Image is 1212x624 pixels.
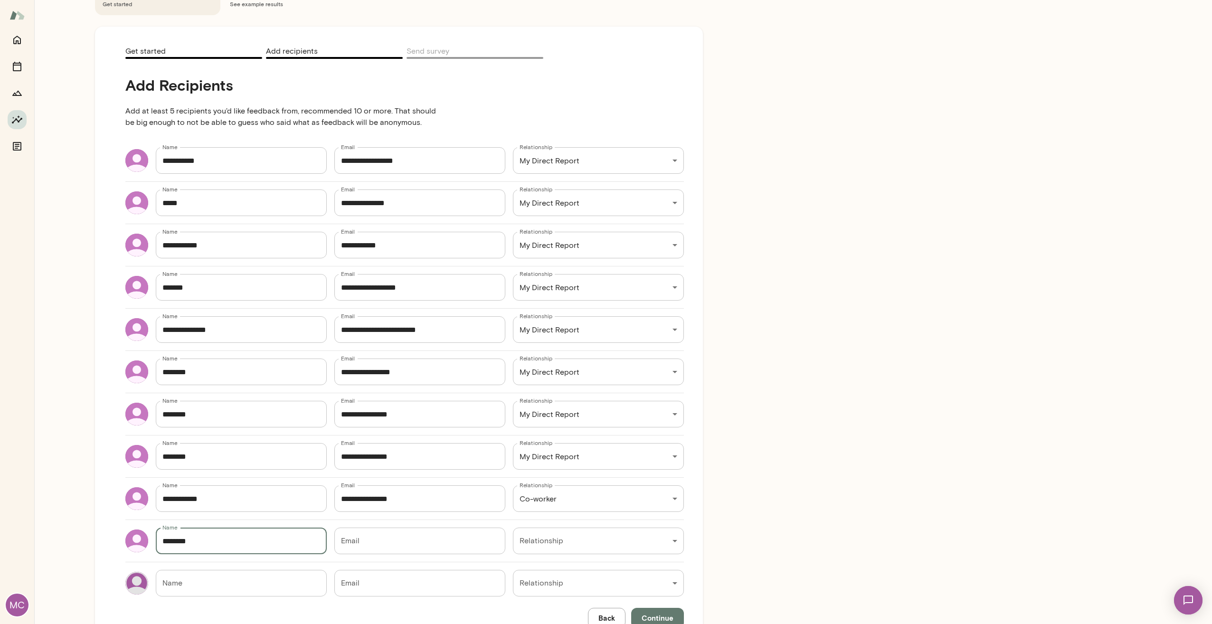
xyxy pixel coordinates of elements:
[513,189,684,216] div: My Direct Report
[162,143,178,151] label: Name
[513,401,684,427] div: My Direct Report
[520,270,552,278] label: Relationship
[642,612,673,624] span: Continue
[341,270,355,278] label: Email
[341,227,355,236] label: Email
[162,523,178,531] label: Name
[341,481,355,489] label: Email
[266,47,318,57] span: Add recipients
[125,76,445,94] h4: Add Recipients
[341,354,355,362] label: Email
[513,232,684,258] div: My Direct Report
[341,143,355,151] label: Email
[520,312,552,320] label: Relationship
[513,316,684,343] div: My Direct Report
[341,439,355,447] label: Email
[520,397,552,405] label: Relationship
[513,485,684,512] div: Co-worker
[8,30,27,49] button: Home
[162,481,178,489] label: Name
[8,84,27,103] button: Growth Plan
[341,397,355,405] label: Email
[125,94,445,140] p: Add at least 5 recipients you'd like feedback from, recommended 10 or more. That should be big en...
[520,481,552,489] label: Relationship
[407,47,449,57] span: Send survey
[9,6,25,24] img: Mento
[162,185,178,193] label: Name
[520,143,552,151] label: Relationship
[341,185,355,193] label: Email
[162,354,178,362] label: Name
[513,274,684,301] div: My Direct Report
[162,270,178,278] label: Name
[6,594,28,616] div: MC
[513,359,684,385] div: My Direct Report
[162,397,178,405] label: Name
[520,227,552,236] label: Relationship
[520,185,552,193] label: Relationship
[513,443,684,470] div: My Direct Report
[341,312,355,320] label: Email
[8,137,27,156] button: Documents
[8,57,27,76] button: Sessions
[8,110,27,129] button: Insights
[125,47,166,57] span: Get started
[162,312,178,320] label: Name
[162,227,178,236] label: Name
[520,439,552,447] label: Relationship
[520,354,552,362] label: Relationship
[162,439,178,447] label: Name
[513,147,684,174] div: My Direct Report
